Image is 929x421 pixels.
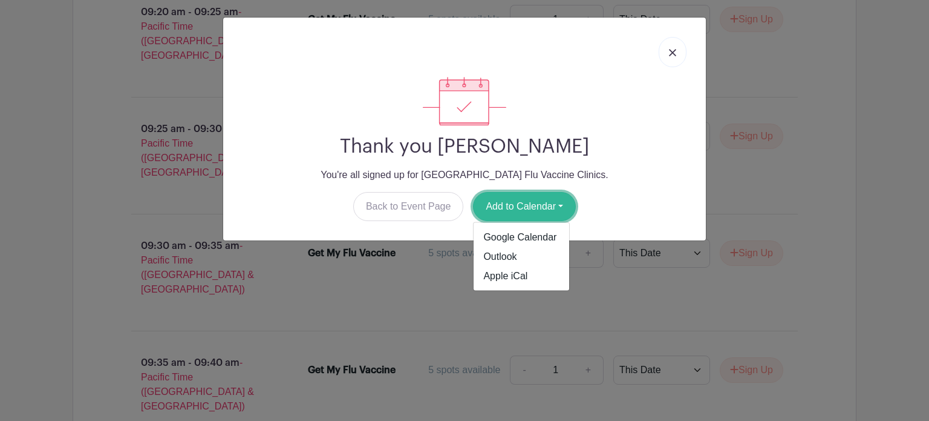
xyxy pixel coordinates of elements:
[474,267,569,286] a: Apple iCal
[474,247,569,267] a: Outlook
[233,135,696,158] h2: Thank you [PERSON_NAME]
[669,49,676,56] img: close_button-5f87c8562297e5c2d7936805f587ecaba9071eb48480494691a3f1689db116b3.svg
[473,192,576,221] button: Add to Calendar
[353,192,464,221] a: Back to Event Page
[233,168,696,182] p: You're all signed up for [GEOGRAPHIC_DATA] Flu Vaccine Clinics.
[423,77,506,125] img: signup_complete-c468d5dda3e2740ee63a24cb0ba0d3ce5d8a4ecd24259e683200fb1569d990c8.svg
[474,228,569,247] a: Google Calendar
